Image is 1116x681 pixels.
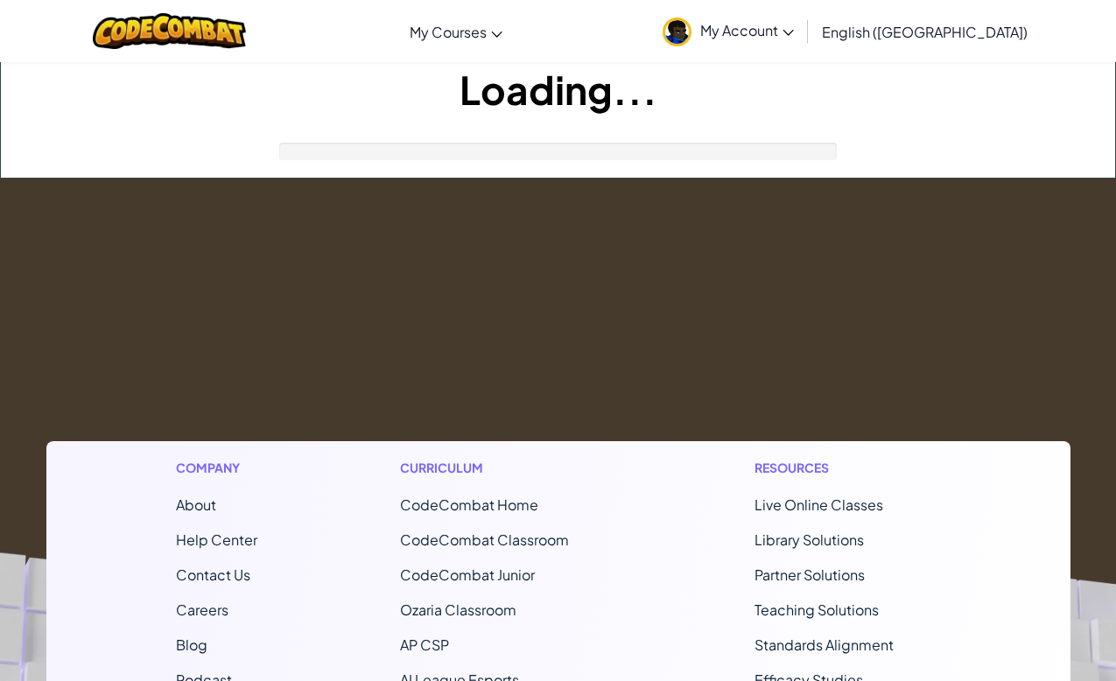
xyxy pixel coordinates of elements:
[176,495,216,514] a: About
[813,8,1036,55] a: English ([GEOGRAPHIC_DATA])
[176,600,228,619] a: Careers
[663,18,691,46] img: avatar
[93,13,246,49] img: CodeCombat logo
[176,635,207,654] a: Blog
[176,459,257,477] h1: Company
[755,530,864,549] a: Library Solutions
[755,495,883,514] a: Live Online Classes
[400,495,538,514] span: CodeCombat Home
[400,635,449,654] a: AP CSP
[410,23,487,41] span: My Courses
[755,459,941,477] h1: Resources
[755,600,879,619] a: Teaching Solutions
[755,565,865,584] a: Partner Solutions
[654,4,803,59] a: My Account
[400,565,535,584] a: CodeCombat Junior
[822,23,1028,41] span: English ([GEOGRAPHIC_DATA])
[1,62,1115,116] h1: Loading...
[176,565,250,584] span: Contact Us
[401,8,511,55] a: My Courses
[176,530,257,549] a: Help Center
[700,21,794,39] span: My Account
[755,635,894,654] a: Standards Alignment
[400,600,516,619] a: Ozaria Classroom
[400,459,612,477] h1: Curriculum
[400,530,569,549] a: CodeCombat Classroom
